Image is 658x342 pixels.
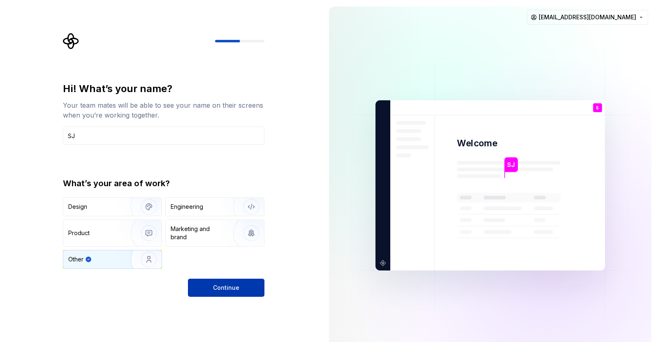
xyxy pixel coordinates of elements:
p: Welcome [457,137,497,149]
div: Product [68,229,90,237]
svg: Supernova Logo [63,33,79,49]
p: SJ [507,160,515,169]
span: [EMAIL_ADDRESS][DOMAIN_NAME] [539,13,636,21]
div: Engineering [171,203,203,211]
span: Continue [213,284,239,292]
div: Hi! What’s your name? [63,82,264,95]
div: Marketing and brand [171,225,226,241]
p: S [596,106,599,110]
button: [EMAIL_ADDRESS][DOMAIN_NAME] [527,10,648,25]
div: What’s your area of work? [63,178,264,189]
button: Continue [188,279,264,297]
div: Design [68,203,87,211]
div: Other [68,255,83,263]
div: Your team mates will be able to see your name on their screens when you’re working together. [63,100,264,120]
input: Han Solo [63,127,264,145]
